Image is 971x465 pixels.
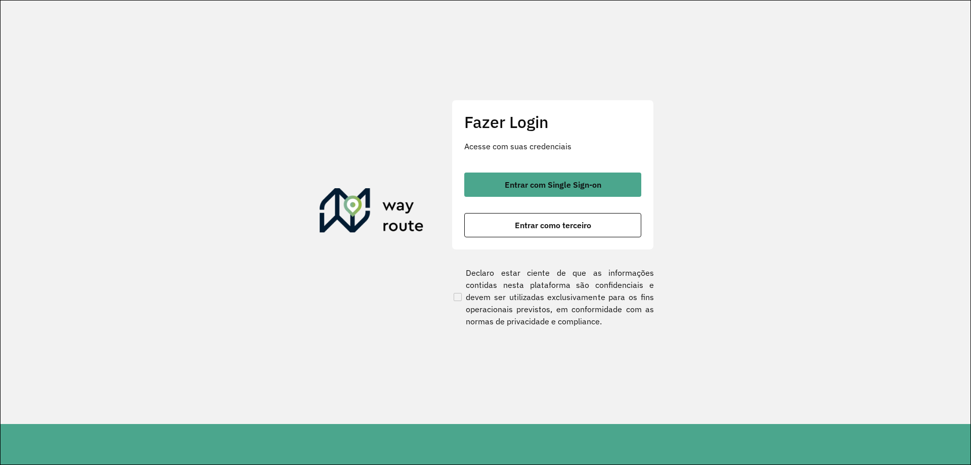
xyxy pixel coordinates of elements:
img: Roteirizador AmbevTech [320,188,424,237]
span: Entrar com Single Sign-on [505,181,601,189]
h2: Fazer Login [464,112,641,132]
span: Entrar como terceiro [515,221,591,229]
p: Acesse com suas credenciais [464,140,641,152]
button: button [464,213,641,237]
button: button [464,173,641,197]
label: Declaro estar ciente de que as informações contidas nesta plataforma são confidenciais e devem se... [452,267,654,327]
